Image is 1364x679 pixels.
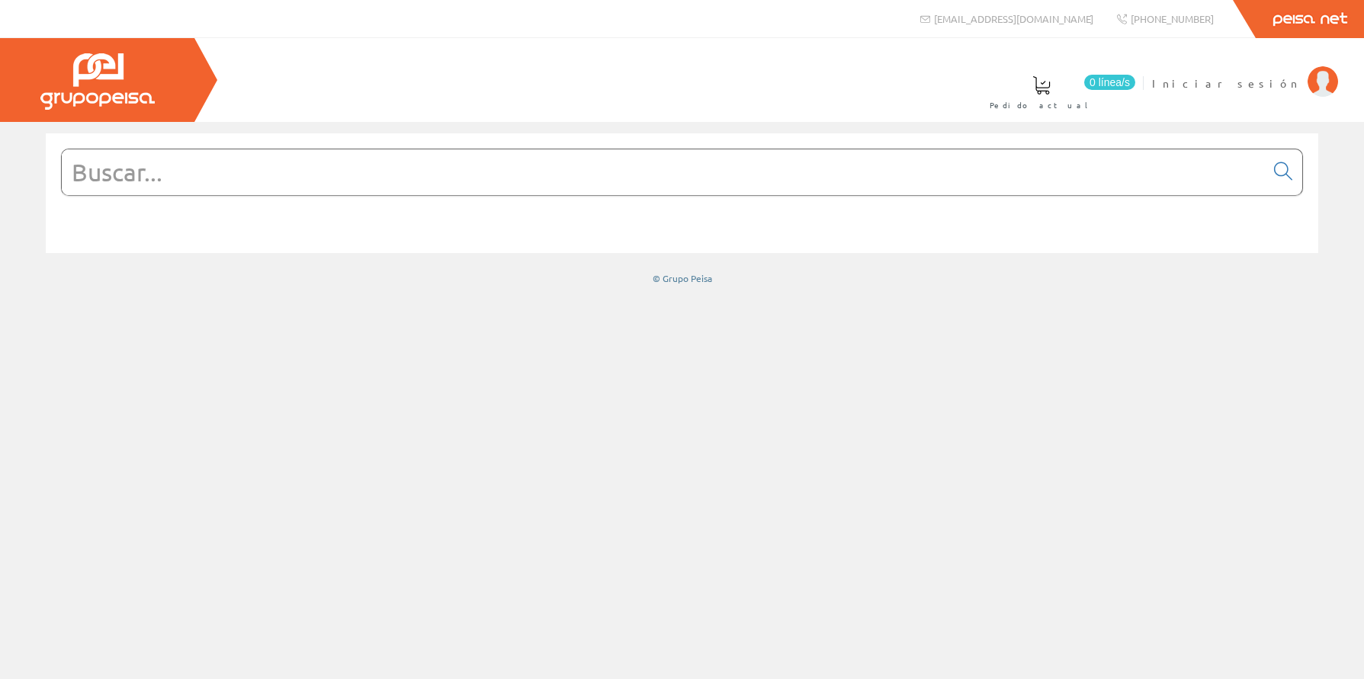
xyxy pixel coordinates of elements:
span: Pedido actual [990,98,1093,113]
a: Iniciar sesión [1152,63,1338,78]
img: Grupo Peisa [40,53,155,110]
span: 0 línea/s [1084,75,1135,90]
input: Buscar... [62,149,1265,195]
span: Iniciar sesión [1152,75,1300,91]
span: [EMAIL_ADDRESS][DOMAIN_NAME] [934,12,1093,25]
span: [PHONE_NUMBER] [1131,12,1214,25]
div: © Grupo Peisa [46,272,1318,285]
